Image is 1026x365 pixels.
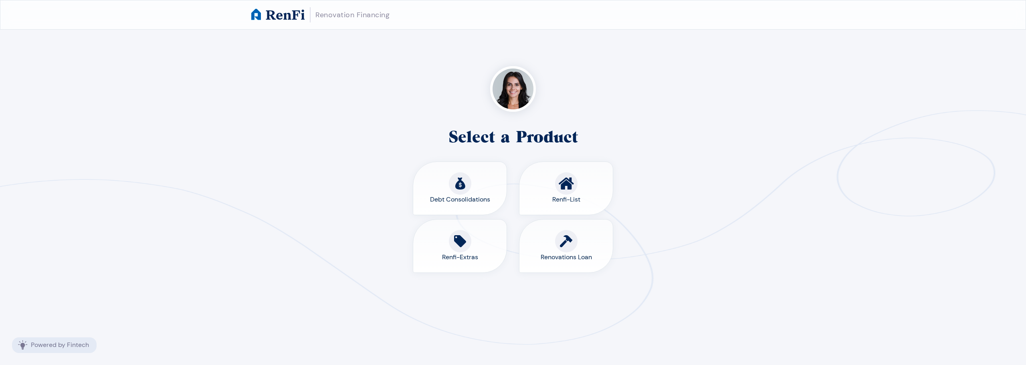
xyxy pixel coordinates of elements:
[413,125,613,149] span: Select a Product
[442,252,478,262] span: Renfi-Extras
[266,8,305,22] h1: RenFi
[430,195,490,204] span: Debt Consolidations
[519,161,613,215] a: Renfi-List
[541,252,592,262] span: Renovations Loan
[315,9,390,21] h3: Renovation Financing
[251,8,305,22] a: RenFi
[413,161,507,215] a: Debt Consolidations
[552,195,580,204] span: Renfi-List
[519,219,613,273] a: Renovations Loan
[31,340,89,350] p: Powered by Fintech
[413,219,507,273] a: Renfi-Extras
